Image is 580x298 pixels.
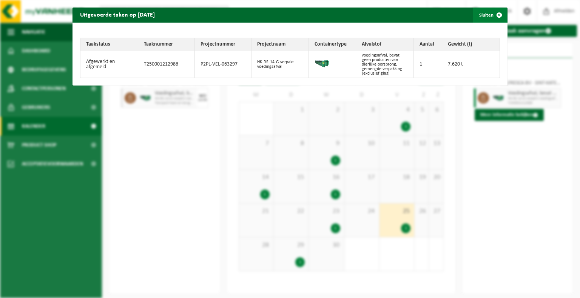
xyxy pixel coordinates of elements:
td: Afgewerkt en afgemeld [80,51,138,78]
button: Sluiten [473,8,507,23]
h2: Uitgevoerde taken op [DATE] [72,8,162,22]
td: 7,620 t [442,51,500,78]
th: Afvalstof [356,38,414,51]
th: Projectnummer [195,38,251,51]
th: Projectnaam [251,38,309,51]
img: HK-RS-14-GN-00 [315,60,330,67]
th: Taakstatus [80,38,138,51]
td: T250001212986 [138,51,195,78]
td: 1 [414,51,442,78]
td: P2PL-VEL-063297 [195,51,251,78]
td: HK-RS-14-G verpakt voedingsafval [251,51,309,78]
th: Containertype [309,38,356,51]
th: Gewicht (t) [442,38,500,51]
th: Taaknummer [138,38,195,51]
th: Aantal [414,38,442,51]
td: voedingsafval, bevat geen producten van dierlijke oorsprong, gemengde verpakking (exclusief glas) [356,51,414,78]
